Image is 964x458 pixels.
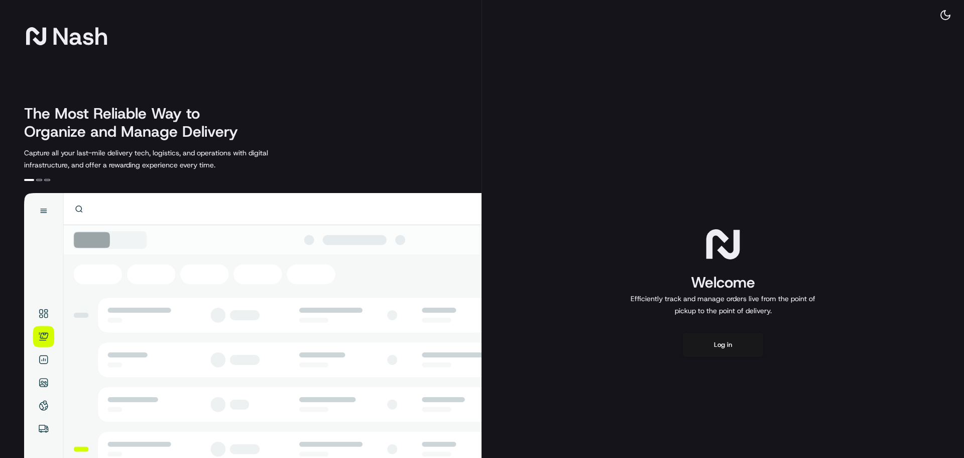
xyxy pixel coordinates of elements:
[24,105,249,141] h2: The Most Reliable Way to Organize and Manage Delivery
[683,333,763,357] button: Log in
[52,26,108,46] span: Nash
[627,272,819,293] h1: Welcome
[627,293,819,317] p: Efficiently track and manage orders live from the point of pickup to the point of delivery.
[24,147,313,171] p: Capture all your last-mile delivery tech, logistics, and operations with digital infrastructure, ...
